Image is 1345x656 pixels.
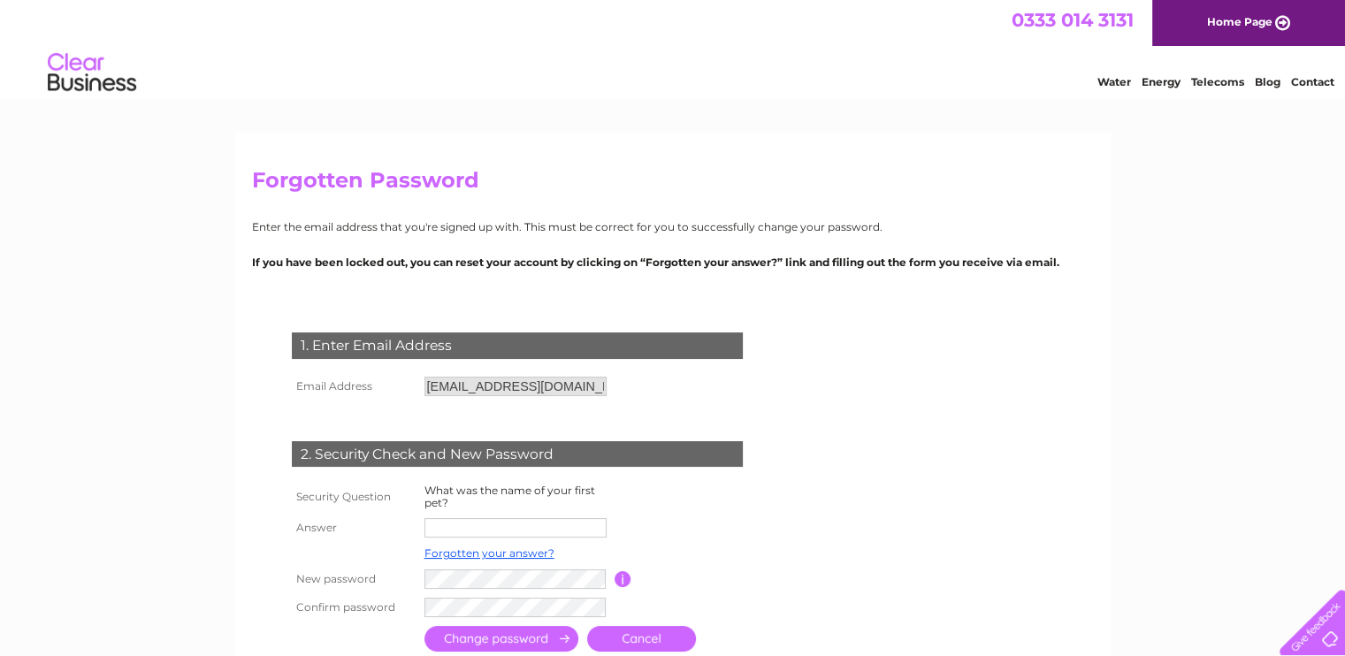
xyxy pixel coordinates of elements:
[256,10,1091,86] div: Clear Business is a trading name of Verastar Limited (registered in [GEOGRAPHIC_DATA] No. 3667643...
[1255,75,1280,88] a: Blog
[287,480,420,514] th: Security Question
[587,626,696,652] a: Cancel
[287,514,420,542] th: Answer
[292,441,743,468] div: 2. Security Check and New Password
[292,332,743,359] div: 1. Enter Email Address
[252,168,1094,202] h2: Forgotten Password
[252,218,1094,235] p: Enter the email address that you're signed up with. This must be correct for you to successfully ...
[424,546,554,560] a: Forgotten your answer?
[615,571,631,587] input: Information
[424,484,595,509] label: What was the name of your first pet?
[252,254,1094,271] p: If you have been locked out, you can reset your account by clicking on “Forgotten your answer?” l...
[1097,75,1131,88] a: Water
[1142,75,1181,88] a: Energy
[287,565,420,593] th: New password
[287,372,420,400] th: Email Address
[1012,9,1134,31] a: 0333 014 3131
[287,593,420,622] th: Confirm password
[424,626,578,652] input: Submit
[1291,75,1334,88] a: Contact
[47,46,137,100] img: logo.png
[1191,75,1244,88] a: Telecoms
